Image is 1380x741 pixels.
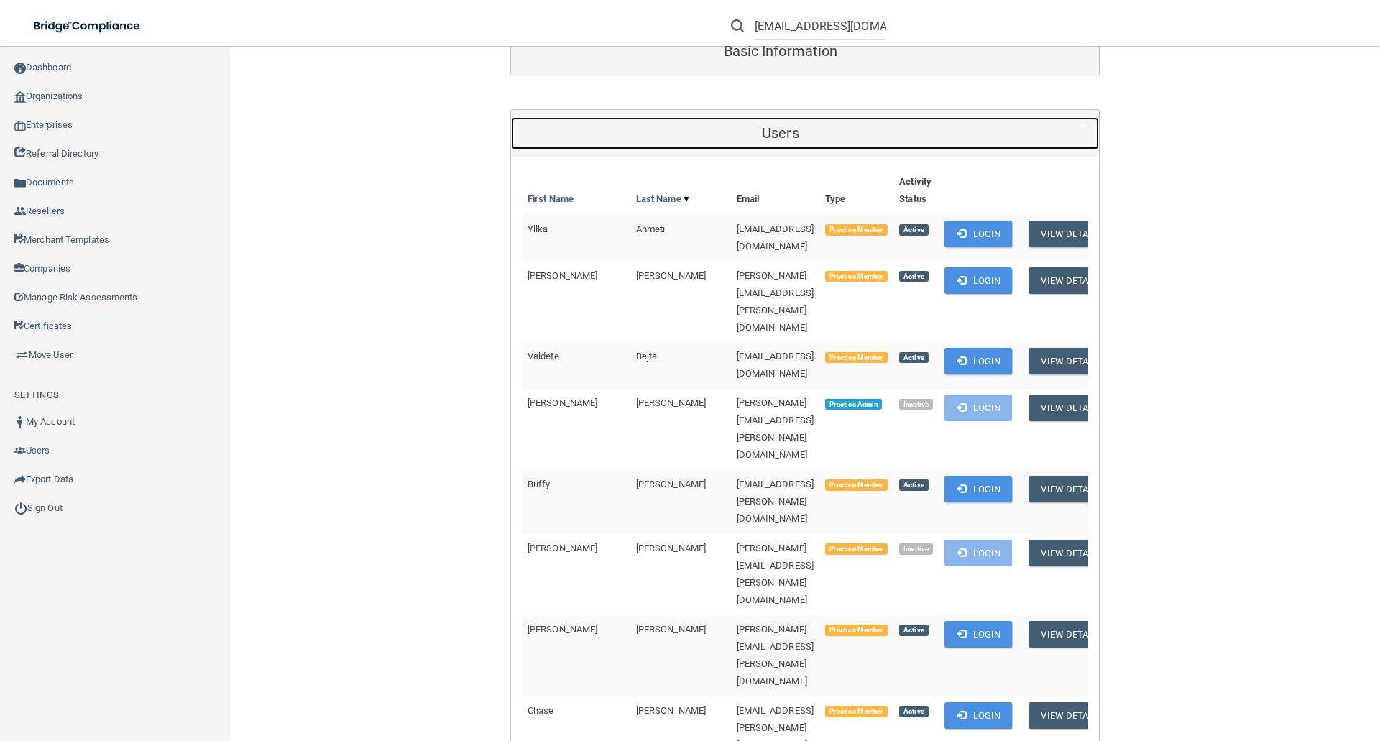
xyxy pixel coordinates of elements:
[944,348,1013,374] button: Login
[1029,540,1113,566] button: View Details
[636,224,666,234] span: Ahmeti
[636,351,658,362] span: Bejta
[636,270,706,281] span: [PERSON_NAME]
[819,167,893,214] th: Type
[899,399,933,410] span: Inactive
[944,540,1013,566] button: Login
[636,624,706,635] span: [PERSON_NAME]
[636,705,706,716] span: [PERSON_NAME]
[944,476,1013,502] button: Login
[737,624,814,686] span: [PERSON_NAME][EMAIL_ADDRESS][PERSON_NAME][DOMAIN_NAME]
[528,397,597,408] span: [PERSON_NAME]
[1029,702,1113,729] button: View Details
[522,43,1039,59] h5: Basic Information
[737,270,814,333] span: [PERSON_NAME][EMAIL_ADDRESS][PERSON_NAME][DOMAIN_NAME]
[737,224,814,252] span: [EMAIL_ADDRESS][DOMAIN_NAME]
[528,479,551,489] span: Buffy
[528,351,559,362] span: Valdete
[944,221,1013,247] button: Login
[636,397,706,408] span: [PERSON_NAME]
[899,271,928,282] span: Active
[14,178,26,189] img: icon-documents.8dae5593.png
[899,224,928,236] span: Active
[825,399,882,410] span: Practice Admin
[22,11,154,41] img: bridge_compliance_login_screen.278c3ca4.svg
[825,543,888,555] span: Practice Member
[528,705,554,716] span: Chase
[944,621,1013,648] button: Login
[899,706,928,717] span: Active
[636,543,706,553] span: [PERSON_NAME]
[14,91,26,103] img: organization-icon.f8decf85.png
[14,121,26,131] img: enterprise.0d942306.png
[528,190,574,208] a: First Name
[825,625,888,636] span: Practice Member
[14,416,26,428] img: ic_user_dark.df1a06c3.png
[899,543,933,555] span: Inactive
[737,397,814,460] span: [PERSON_NAME][EMAIL_ADDRESS][PERSON_NAME][DOMAIN_NAME]
[14,474,26,485] img: icon-export.b9366987.png
[522,117,1088,149] a: Users
[528,270,597,281] span: [PERSON_NAME]
[899,625,928,636] span: Active
[1029,621,1113,648] button: View Details
[14,502,27,515] img: ic_power_dark.7ecde6b1.png
[825,479,888,491] span: Practice Member
[528,543,597,553] span: [PERSON_NAME]
[731,167,820,214] th: Email
[1029,267,1113,294] button: View Details
[755,13,886,40] input: Search
[522,125,1039,141] h5: Users
[825,224,888,236] span: Practice Member
[893,167,939,214] th: Activity Status
[14,387,59,404] label: SETTINGS
[528,224,548,234] span: Yllka
[14,445,26,456] img: icon-users.e205127d.png
[899,352,928,364] span: Active
[737,479,814,524] span: [EMAIL_ADDRESS][PERSON_NAME][DOMAIN_NAME]
[1029,476,1113,502] button: View Details
[737,543,814,605] span: [PERSON_NAME][EMAIL_ADDRESS][PERSON_NAME][DOMAIN_NAME]
[899,479,928,491] span: Active
[636,190,689,208] a: Last Name
[14,206,26,217] img: ic_reseller.de258add.png
[825,352,888,364] span: Practice Member
[737,351,814,379] span: [EMAIL_ADDRESS][DOMAIN_NAME]
[825,706,888,717] span: Practice Member
[528,624,597,635] span: [PERSON_NAME]
[944,267,1013,294] button: Login
[14,348,29,362] img: briefcase.64adab9b.png
[944,702,1013,729] button: Login
[731,19,744,32] img: ic-search.3b580494.png
[636,479,706,489] span: [PERSON_NAME]
[1029,221,1113,247] button: View Details
[944,395,1013,421] button: Login
[1029,395,1113,421] button: View Details
[1029,348,1113,374] button: View Details
[825,271,888,282] span: Practice Member
[14,63,26,74] img: ic_dashboard_dark.d01f4a41.png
